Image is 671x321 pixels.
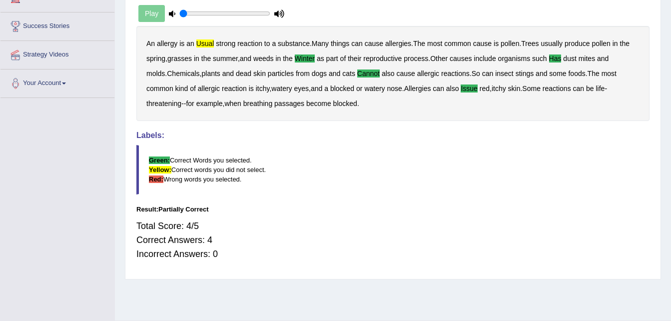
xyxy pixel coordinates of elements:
b: watery [364,84,385,92]
b: pollen [501,39,519,47]
b: and [240,54,251,62]
b: usually [541,39,563,47]
b: include [474,54,496,62]
b: most [427,39,442,47]
b: Trees [521,39,539,47]
b: The [413,39,425,47]
b: a [272,39,276,47]
b: strong [216,39,235,47]
b: usual [196,39,214,47]
b: cause [365,39,383,47]
b: to [264,39,270,47]
b: substance [278,39,310,47]
b: cause [473,39,492,47]
b: molds [146,69,165,77]
a: Success Stories [0,12,114,37]
b: The [588,69,600,77]
b: blocked [333,99,357,107]
b: and [536,69,547,77]
b: also [446,84,459,92]
b: reaction [222,84,247,92]
b: or [356,84,362,92]
b: red [480,84,490,92]
b: itchy [256,84,270,92]
b: cannot [357,69,380,77]
b: is [494,39,499,47]
b: an [186,39,194,47]
b: common [146,84,173,92]
b: kind [175,84,188,92]
b: issue [461,84,477,92]
b: become [306,99,331,107]
b: a [324,84,328,92]
b: winter [295,54,315,62]
b: An [146,39,155,47]
b: has [549,54,562,62]
b: itchy [492,84,506,92]
blockquote: Correct Words you selected. Correct words you did not select. Wrong words you selected. [136,145,650,194]
a: Your Account [0,69,114,94]
b: mites [579,54,595,62]
b: produce [565,39,590,47]
b: cause [396,69,415,77]
b: nose [387,84,402,92]
b: when [224,99,241,107]
h4: Labels: [136,131,650,140]
b: spring [146,54,165,62]
b: and [329,69,340,77]
b: pollen [592,39,610,47]
b: foods [568,69,585,77]
b: Allergies [404,84,431,92]
b: in [194,54,199,62]
b: and [311,84,322,92]
b: skin [253,69,266,77]
b: of [340,54,346,62]
b: particles [268,69,294,77]
b: eyes [294,84,309,92]
b: dogs [312,69,327,77]
b: as [317,54,324,62]
b: can [351,39,363,47]
b: common [444,39,471,47]
div: . . . , , . . , . . , , . , . - -- , . [136,26,650,121]
b: Yellow: [149,166,171,173]
b: for [186,99,194,107]
b: and [222,69,234,77]
a: Strategy Videos [0,41,114,66]
b: allergy [157,39,177,47]
b: reaction [237,39,262,47]
b: cats [342,69,355,77]
b: blocked [330,84,354,92]
b: grasses [167,54,192,62]
b: of [190,84,196,92]
div: Total Score: 4/5 Correct Answers: 4 Incorrect Answers: 0 [136,214,650,266]
b: and [597,54,609,62]
b: things [331,39,349,47]
b: allergies [385,39,411,47]
b: watery [271,84,292,92]
b: allergic [198,84,220,92]
b: So [472,69,480,77]
b: organisms [498,54,531,62]
b: from [296,69,310,77]
b: Other [430,54,448,62]
b: stings [516,69,534,77]
b: weeds [253,54,273,62]
b: allergic [417,69,439,77]
b: Many [312,39,329,47]
b: reactions [543,84,571,92]
b: dust [563,54,576,62]
b: reactions [441,69,470,77]
b: causes [450,54,472,62]
b: Some [522,84,541,92]
b: summer [213,54,238,62]
b: in [275,54,281,62]
b: part [326,54,338,62]
b: insect [495,69,514,77]
b: dead [236,69,251,77]
b: the [283,54,292,62]
b: Chemicals [167,69,199,77]
b: most [602,69,617,77]
b: also [382,69,395,77]
b: skin [508,84,521,92]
